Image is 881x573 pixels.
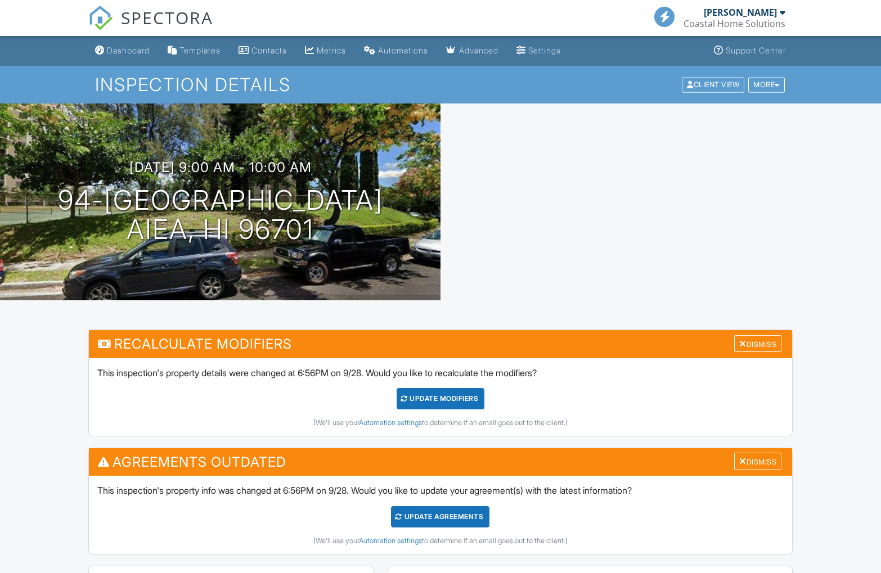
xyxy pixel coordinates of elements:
[91,40,154,61] a: Dashboard
[234,40,291,61] a: Contacts
[391,506,489,527] div: Update Agreements
[512,40,565,61] a: Settings
[95,75,785,94] h1: Inspection Details
[58,186,383,245] h1: 94-[GEOGRAPHIC_DATA] Aiea, HI 96701
[89,358,793,436] div: This inspection's property details were changed at 6:56PM on 9/28. Would you like to recalculate ...
[89,476,793,553] div: This inspection's property info was changed at 6:56PM on 9/28. Would you like to update your agre...
[734,335,781,353] div: Dismiss
[107,46,150,55] div: Dashboard
[359,536,422,545] a: Automation settings
[163,40,225,61] a: Templates
[459,46,498,55] div: Advanced
[317,46,346,55] div: Metrics
[682,77,744,92] div: Client View
[359,418,422,427] a: Automation settings
[704,7,777,18] div: [PERSON_NAME]
[88,6,113,30] img: The Best Home Inspection Software - Spectora
[378,46,428,55] div: Automations
[89,448,793,476] h3: Agreements Outdated
[684,18,785,29] div: Coastal Home Solutions
[528,46,561,55] div: Settings
[89,330,793,358] h3: Recalculate Modifiers
[88,15,213,39] a: SPECTORA
[179,46,221,55] div: Templates
[359,40,433,61] a: Automations (Basic)
[300,40,350,61] a: Metrics
[97,418,784,427] div: (We'll use your to determine if an email goes out to the client.)
[748,77,785,92] div: More
[251,46,287,55] div: Contacts
[97,536,784,545] div: (We'll use your to determine if an email goes out to the client.)
[726,46,786,55] div: Support Center
[734,453,781,470] div: Dismiss
[121,6,213,29] span: SPECTORA
[442,40,503,61] a: Advanced
[681,80,747,88] a: Client View
[129,160,312,175] h3: [DATE] 9:00 am - 10:00 am
[709,40,790,61] a: Support Center
[397,388,485,409] div: UPDATE Modifiers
